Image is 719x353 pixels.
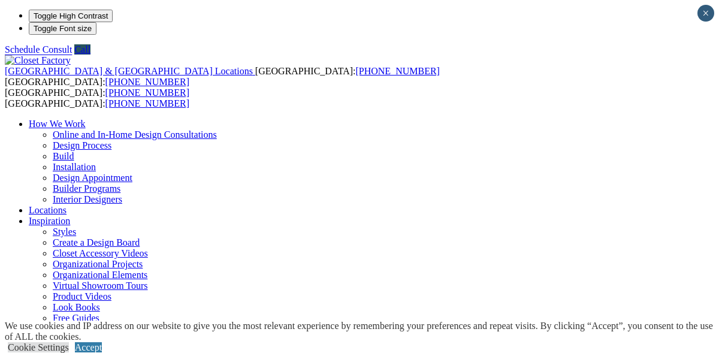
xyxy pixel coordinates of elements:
[105,77,189,87] a: [PHONE_NUMBER]
[697,5,714,22] button: Close
[53,194,122,204] a: Interior Designers
[53,227,76,237] a: Styles
[34,11,108,20] span: Toggle High Contrast
[53,291,111,301] a: Product Videos
[53,302,100,312] a: Look Books
[53,259,143,269] a: Organizational Projects
[75,342,102,352] a: Accept
[74,44,90,55] a: Call
[53,313,99,323] a: Free Guides
[8,342,69,352] a: Cookie Settings
[29,216,70,226] a: Inspiration
[355,66,439,76] a: [PHONE_NUMBER]
[29,10,113,22] button: Toggle High Contrast
[29,205,67,215] a: Locations
[53,151,74,161] a: Build
[53,183,120,194] a: Builder Programs
[53,173,132,183] a: Design Appointment
[34,24,92,33] span: Toggle Font size
[5,44,72,55] a: Schedule Consult
[5,66,253,76] span: [GEOGRAPHIC_DATA] & [GEOGRAPHIC_DATA] Locations
[29,22,96,35] button: Toggle Font size
[5,66,440,87] span: [GEOGRAPHIC_DATA]: [GEOGRAPHIC_DATA]:
[5,55,71,66] img: Closet Factory
[5,66,255,76] a: [GEOGRAPHIC_DATA] & [GEOGRAPHIC_DATA] Locations
[53,237,140,248] a: Create a Design Board
[53,129,217,140] a: Online and In-Home Design Consultations
[105,88,189,98] a: [PHONE_NUMBER]
[29,119,86,129] a: How We Work
[53,280,148,291] a: Virtual Showroom Tours
[5,88,189,108] span: [GEOGRAPHIC_DATA]: [GEOGRAPHIC_DATA]:
[105,98,189,108] a: [PHONE_NUMBER]
[53,270,147,280] a: Organizational Elements
[5,321,719,342] div: We use cookies and IP address on our website to give you the most relevant experience by remember...
[53,162,96,172] a: Installation
[53,248,148,258] a: Closet Accessory Videos
[53,140,111,150] a: Design Process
